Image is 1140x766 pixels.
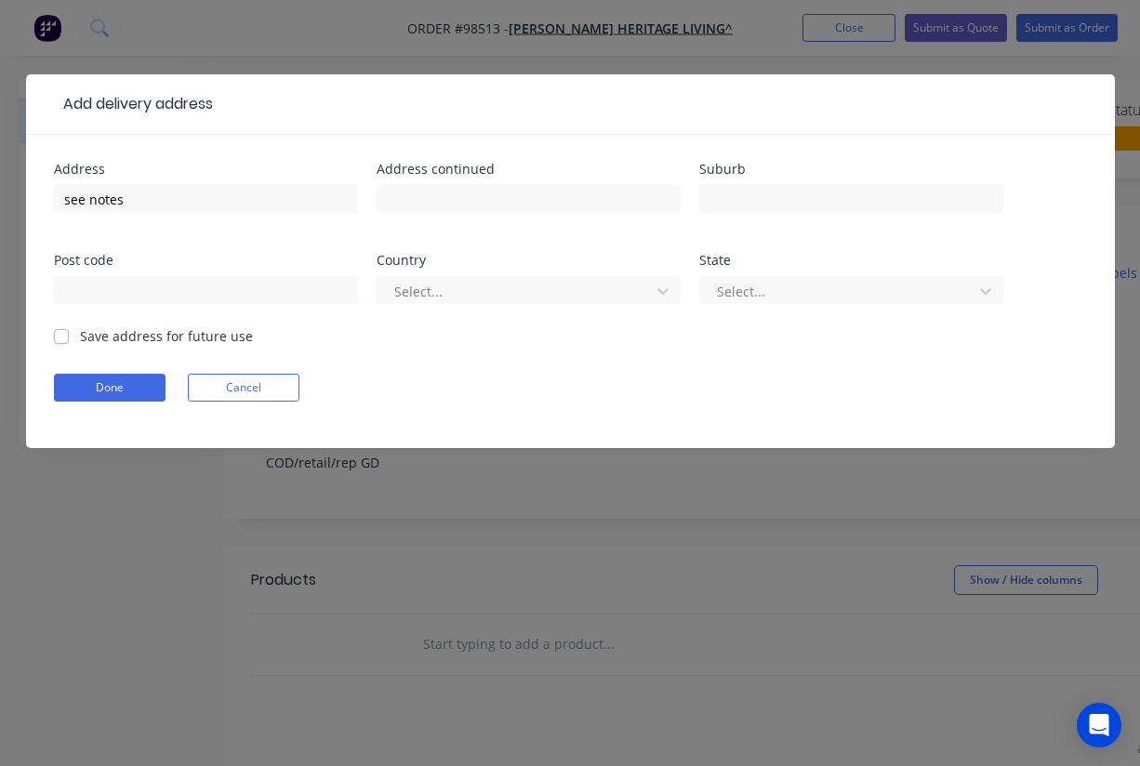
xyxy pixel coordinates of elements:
[377,254,681,267] div: Country
[54,374,166,402] button: Done
[188,374,299,402] button: Cancel
[1077,703,1121,747] div: Open Intercom Messenger
[699,254,1003,267] div: State
[80,326,253,346] label: Save address for future use
[377,163,681,176] div: Address continued
[54,254,358,267] div: Post code
[54,163,358,176] div: Address
[54,93,213,115] div: Add delivery address
[699,163,1003,176] div: Suburb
